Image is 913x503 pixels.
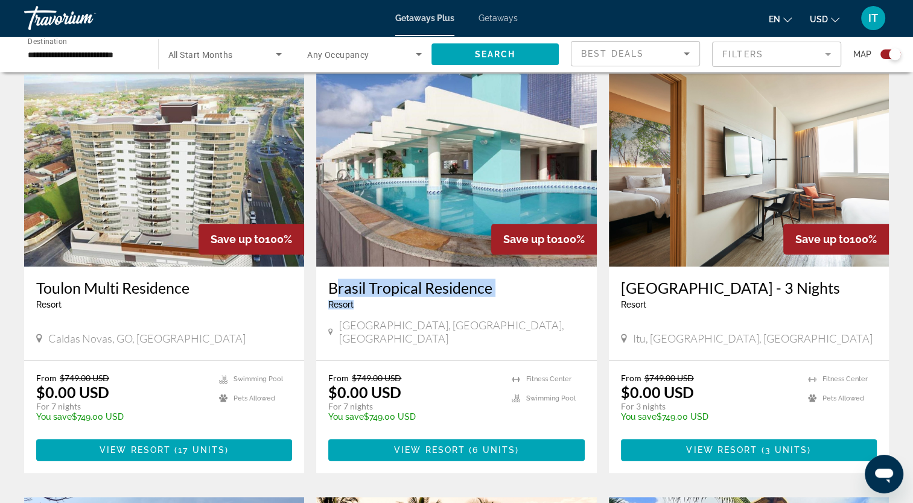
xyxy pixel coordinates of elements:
span: IT [868,12,878,24]
button: Change currency [810,10,839,28]
span: 17 units [178,445,225,455]
span: Any Occupancy [307,50,369,60]
a: Travorium [24,2,145,34]
span: [GEOGRAPHIC_DATA], [GEOGRAPHIC_DATA], [GEOGRAPHIC_DATA] [339,318,585,345]
span: Pets Allowed [234,394,275,402]
a: Toulon Multi Residence [36,279,292,297]
span: $749.00 USD [644,373,694,383]
span: View Resort [686,445,757,455]
span: Best Deals [581,49,644,59]
span: Resort [328,300,354,309]
span: Save up to [503,233,558,245]
span: $749.00 USD [352,373,401,383]
button: View Resort(6 units) [328,439,584,461]
iframe: Button to launch messaging window [865,455,903,493]
span: Destination [28,37,67,45]
span: Pets Allowed [822,394,864,402]
img: DC51E01X.jpg [24,74,304,267]
a: [GEOGRAPHIC_DATA] - 3 Nights [621,279,877,297]
span: Fitness Center [822,375,868,383]
p: For 3 nights [621,401,796,412]
span: Resort [621,300,646,309]
button: Filter [712,41,841,68]
img: DF79I01X.jpg [609,74,889,267]
button: View Resort(3 units) [621,439,877,461]
span: ( ) [171,445,229,455]
span: Caldas Novas, GO, [GEOGRAPHIC_DATA] [48,332,246,345]
span: USD [810,14,828,24]
p: $749.00 USD [36,412,207,422]
span: Save up to [795,233,850,245]
a: Getaways Plus [395,13,454,23]
span: You save [328,412,364,422]
button: Search [431,43,559,65]
button: View Resort(17 units) [36,439,292,461]
p: For 7 nights [36,401,207,412]
span: Resort [36,300,62,309]
span: View Resort [394,445,465,455]
span: $749.00 USD [60,373,109,383]
span: Swimming Pool [234,375,283,383]
span: You save [621,412,657,422]
span: 3 units [765,445,808,455]
button: User Menu [857,5,889,31]
p: $0.00 USD [328,383,401,401]
p: $749.00 USD [621,412,796,422]
span: From [328,373,349,383]
p: For 7 nights [328,401,499,412]
span: You save [36,412,72,422]
span: Map [853,46,871,63]
span: ( ) [465,445,519,455]
span: Swimming Pool [526,394,576,402]
div: 100% [199,224,304,255]
span: Search [474,49,515,59]
span: From [621,373,641,383]
mat-select: Sort by [581,46,690,61]
button: Change language [769,10,792,28]
span: 6 units [472,445,515,455]
a: Brasil Tropical Residence [328,279,584,297]
span: Itu, [GEOGRAPHIC_DATA], [GEOGRAPHIC_DATA] [633,332,873,345]
p: $0.00 USD [36,383,109,401]
span: Save up to [211,233,265,245]
span: en [769,14,780,24]
div: 100% [491,224,597,255]
p: $749.00 USD [328,412,499,422]
div: 100% [783,224,889,255]
span: ( ) [757,445,811,455]
span: From [36,373,57,383]
span: View Resort [100,445,171,455]
img: 6343O01X.jpg [316,74,596,267]
span: Fitness Center [526,375,571,383]
p: $0.00 USD [621,383,694,401]
span: All Start Months [168,50,233,60]
a: Getaways [479,13,518,23]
